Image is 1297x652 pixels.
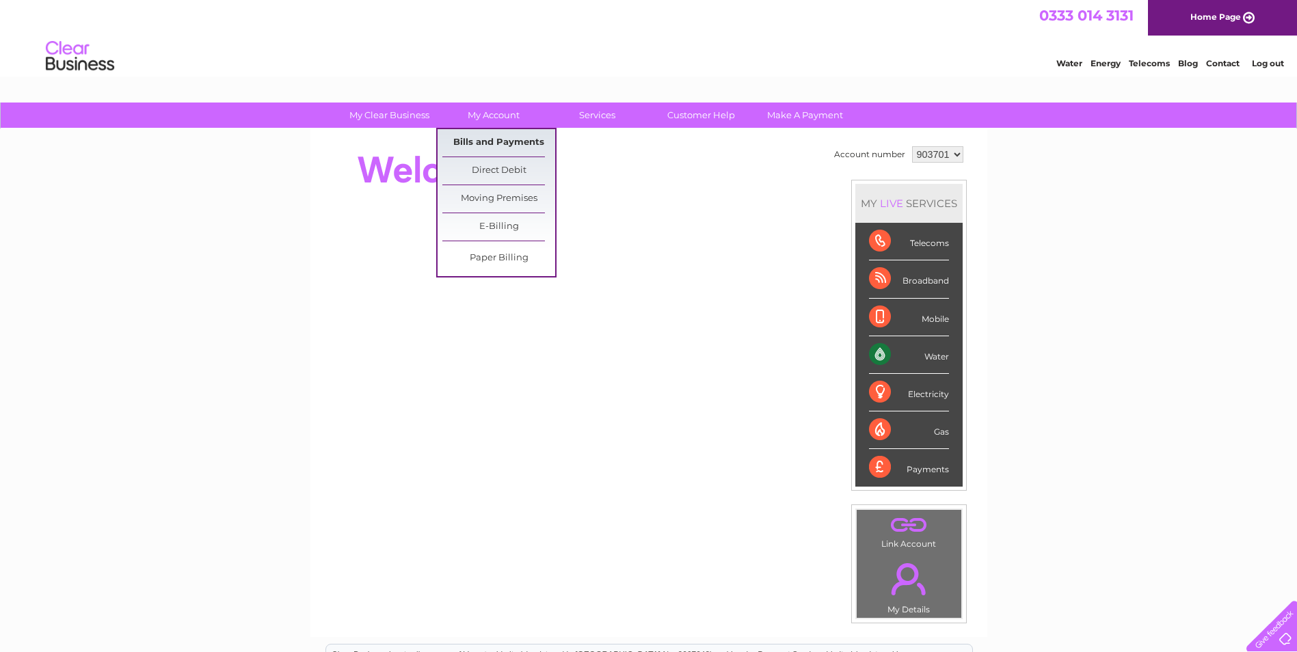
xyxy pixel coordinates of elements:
[856,552,962,619] td: My Details
[856,509,962,552] td: Link Account
[855,184,963,223] div: MY SERVICES
[541,103,654,128] a: Services
[1039,7,1134,24] a: 0333 014 3131
[860,555,958,603] a: .
[869,299,949,336] div: Mobile
[442,185,555,213] a: Moving Premises
[877,197,906,210] div: LIVE
[869,411,949,449] div: Gas
[326,8,972,66] div: Clear Business is a trading name of Verastar Limited (registered in [GEOGRAPHIC_DATA] No. 3667643...
[1252,58,1284,68] a: Log out
[869,336,949,374] div: Water
[749,103,861,128] a: Make A Payment
[442,245,555,272] a: Paper Billing
[442,213,555,241] a: E-Billing
[1129,58,1170,68] a: Telecoms
[869,449,949,486] div: Payments
[869,260,949,298] div: Broadband
[831,143,909,166] td: Account number
[869,223,949,260] div: Telecoms
[45,36,115,77] img: logo.png
[645,103,758,128] a: Customer Help
[1178,58,1198,68] a: Blog
[437,103,550,128] a: My Account
[1056,58,1082,68] a: Water
[1206,58,1240,68] a: Contact
[1091,58,1121,68] a: Energy
[860,513,958,537] a: .
[442,157,555,185] a: Direct Debit
[869,374,949,411] div: Electricity
[333,103,446,128] a: My Clear Business
[442,129,555,157] a: Bills and Payments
